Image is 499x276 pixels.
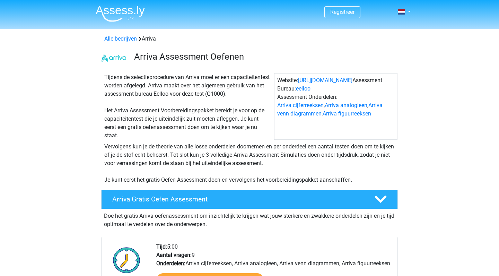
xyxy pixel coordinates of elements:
a: Arriva venn diagrammen [277,102,383,117]
a: [URL][DOMAIN_NAME] [298,77,352,84]
div: Arriva [102,35,397,43]
b: Onderdelen: [156,260,185,267]
a: eelloo [296,85,310,92]
img: Assessly [96,6,145,22]
div: Tijdens de selectieprocedure van Arriva moet er een capaciteitentest worden afgelegd. Arriva maak... [102,73,274,140]
a: Arriva Gratis Oefen Assessment [98,190,401,209]
a: Alle bedrijven [104,35,137,42]
div: Vervolgens kun je de theorie van alle losse onderdelen doornemen en per onderdeel een aantal test... [102,143,397,184]
a: Arriva cijferreeksen [277,102,324,109]
div: Doe het gratis Arriva oefenassessment om inzichtelijk te krijgen wat jouw sterkere en zwakkere on... [101,209,398,228]
b: Aantal vragen: [156,252,192,258]
h3: Arriva Assessment Oefenen [134,51,392,62]
h4: Arriva Gratis Oefen Assessment [112,195,363,203]
b: Tijd: [156,243,167,250]
div: Website: Assessment Bureau: Assessment Onderdelen: , , , [274,73,397,140]
a: Arriva analogieen [325,102,367,109]
a: Arriva figuurreeksen [323,110,371,117]
a: Registreer [330,9,354,15]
